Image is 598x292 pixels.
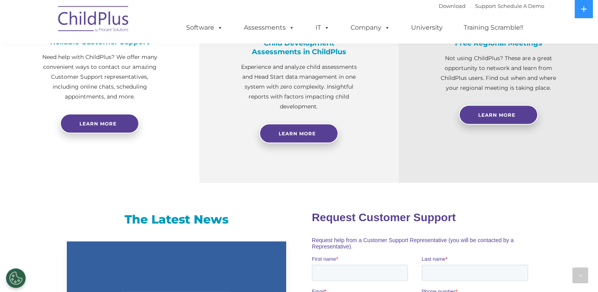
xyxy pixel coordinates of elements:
a: Learn More [459,105,538,125]
span: Learn More [279,131,316,137]
h3: The Latest News [67,212,286,228]
span: Phone number [110,85,143,91]
p: Need help with ChildPlus? We offer many convenient ways to contact our amazing Customer Support r... [40,52,160,102]
span: Learn More [478,112,515,118]
button: Cookies Settings [6,268,26,288]
a: University [403,20,451,36]
img: ChildPlus by Procare Solutions [54,0,133,40]
a: Learn more [60,114,139,133]
a: Schedule A Demo [498,3,544,9]
a: Training Scramble!! [456,20,531,36]
h4: Child Development Assessments in ChildPlus [239,39,359,56]
a: Support [475,3,496,9]
a: Software [178,20,231,36]
a: Assessments [236,20,302,36]
p: Not using ChildPlus? These are a great opportunity to network and learn from ChildPlus users. Fin... [438,53,558,93]
a: Company [343,20,398,36]
a: Learn More [259,123,338,143]
a: Download [439,3,466,9]
a: IT [307,20,338,36]
span: Last name [110,52,134,58]
span: Learn more [79,121,117,127]
p: Experience and analyze child assessments and Head Start data management in one system with zero c... [239,62,359,112]
font: | [439,3,544,9]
